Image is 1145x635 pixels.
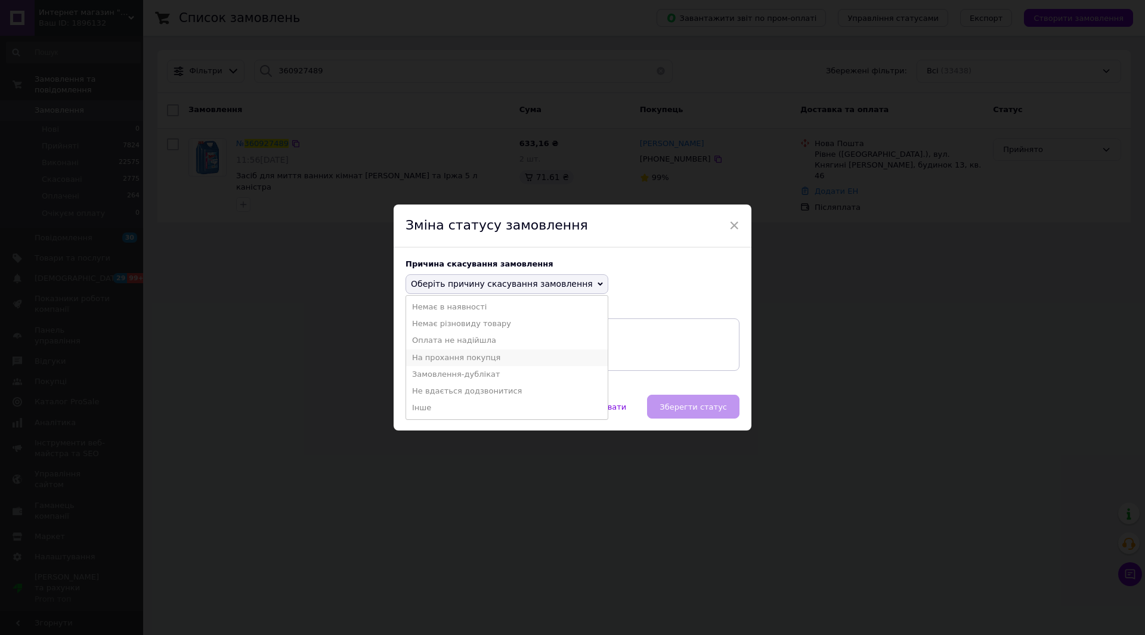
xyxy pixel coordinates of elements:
li: Замовлення-дублікат [406,366,608,383]
li: Немає в наявності [406,299,608,315]
li: На прохання покупця [406,349,608,366]
li: Інше [406,399,608,416]
li: Немає різновиду товару [406,315,608,332]
li: Не вдається додзвонитися [406,383,608,399]
span: × [729,215,739,236]
div: Причина скасування замовлення [406,259,739,268]
div: Зміна статусу замовлення [394,205,751,247]
li: Оплата не надійшла [406,332,608,349]
span: Оберіть причину скасування замовлення [411,279,593,289]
